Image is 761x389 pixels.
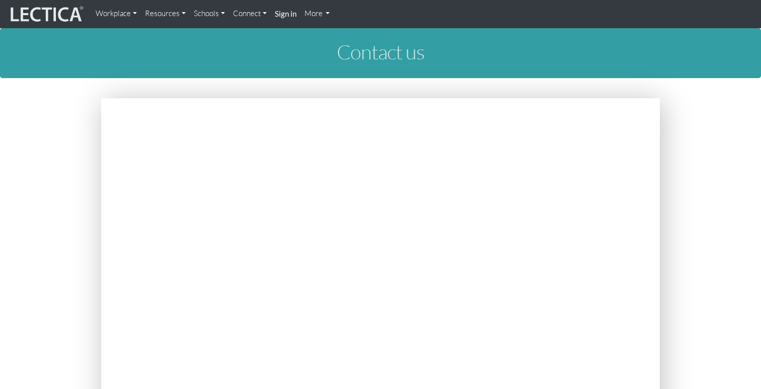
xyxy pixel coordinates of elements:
[8,5,84,24] img: lecticalive
[101,41,660,63] h1: Contact us
[271,4,300,24] a: Sign in
[275,9,296,18] strong: Sign in
[300,4,334,24] a: More
[229,4,271,24] a: Connect
[190,4,229,24] a: Schools
[92,4,141,24] a: Workplace
[141,4,190,24] a: Resources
